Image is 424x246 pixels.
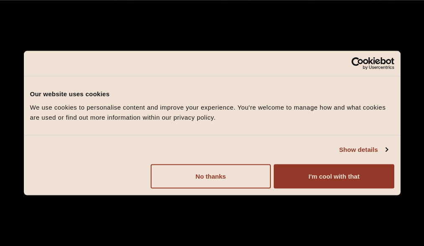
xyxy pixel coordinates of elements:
a: Show details [339,145,388,155]
div: We use cookies to personalise content and improve your experience. You're welcome to manage how a... [30,102,394,122]
div: Our website uses cookies [30,89,394,99]
a: Usercentrics Cookiebot - opens in a new window [321,57,394,70]
button: I'm cool with that [274,164,394,188]
button: No thanks [151,164,271,188]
